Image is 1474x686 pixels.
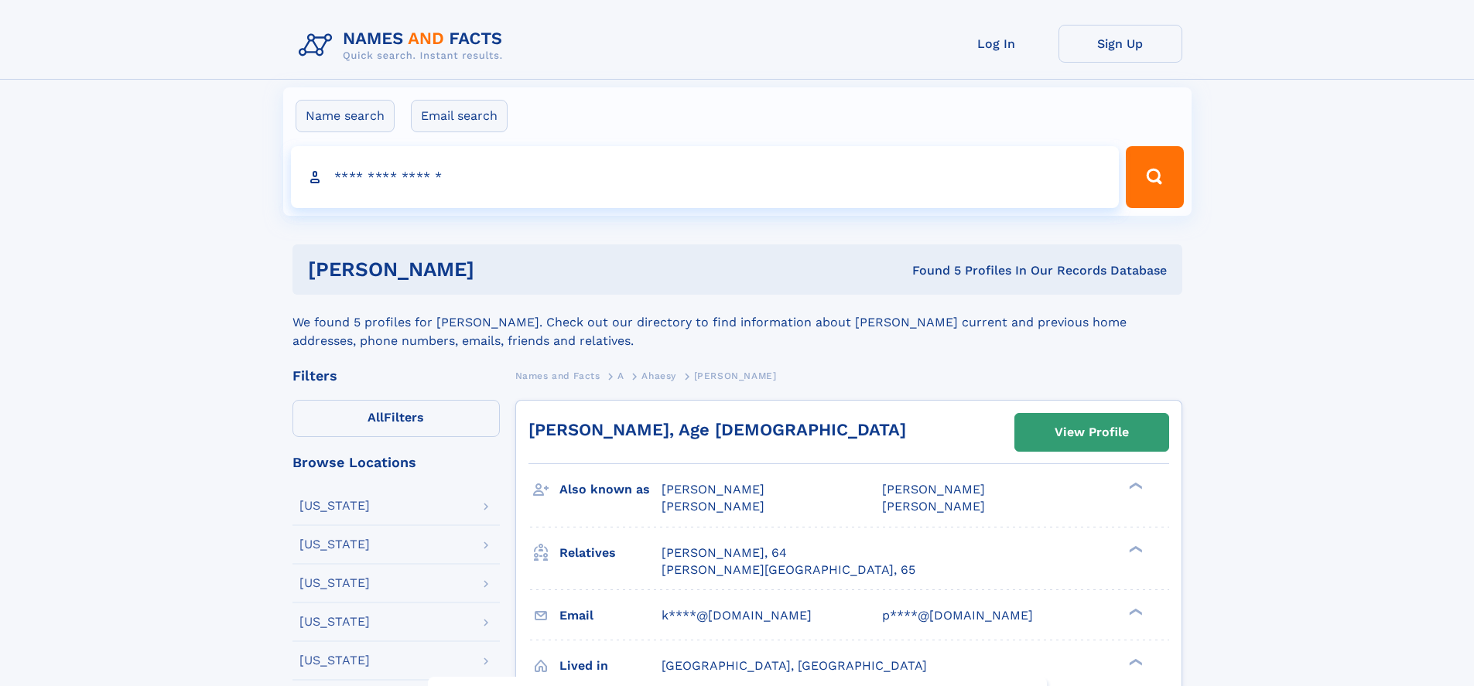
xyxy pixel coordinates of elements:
a: Names and Facts [515,366,600,385]
a: Ahaesy [641,366,676,385]
a: [PERSON_NAME], 64 [662,544,787,561]
div: [US_STATE] [299,654,370,667]
div: [US_STATE] [299,538,370,551]
h3: Also known as [559,476,662,503]
div: ❯ [1125,544,1144,554]
div: Browse Locations [292,456,500,469]
div: ❯ [1125,657,1144,667]
div: [US_STATE] [299,616,370,628]
span: Ahaesy [641,370,676,381]
span: [PERSON_NAME] [662,499,764,514]
div: ❯ [1125,606,1144,616]
span: A [617,370,624,381]
a: [PERSON_NAME], Age [DEMOGRAPHIC_DATA] [528,420,906,439]
a: Log In [935,25,1058,63]
span: All [368,410,384,425]
h1: [PERSON_NAME] [308,260,693,279]
a: View Profile [1015,414,1168,451]
div: Found 5 Profiles In Our Records Database [693,262,1167,279]
img: Logo Names and Facts [292,25,515,67]
div: [US_STATE] [299,500,370,512]
div: ❯ [1125,481,1144,491]
input: search input [291,146,1120,208]
div: Filters [292,369,500,383]
h3: Email [559,602,662,629]
a: Sign Up [1058,25,1182,63]
div: View Profile [1055,415,1129,450]
button: Search Button [1126,146,1183,208]
div: We found 5 profiles for [PERSON_NAME]. Check out our directory to find information about [PERSON_... [292,295,1182,350]
span: [PERSON_NAME] [662,482,764,497]
label: Filters [292,400,500,437]
label: Email search [411,100,508,132]
a: A [617,366,624,385]
div: [US_STATE] [299,577,370,589]
span: [PERSON_NAME] [882,499,985,514]
h3: Lived in [559,653,662,679]
span: [GEOGRAPHIC_DATA], [GEOGRAPHIC_DATA] [662,658,927,673]
label: Name search [296,100,395,132]
span: [PERSON_NAME] [882,482,985,497]
a: [PERSON_NAME][GEOGRAPHIC_DATA], 65 [662,561,915,578]
span: [PERSON_NAME] [694,370,777,381]
h3: Relatives [559,540,662,566]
